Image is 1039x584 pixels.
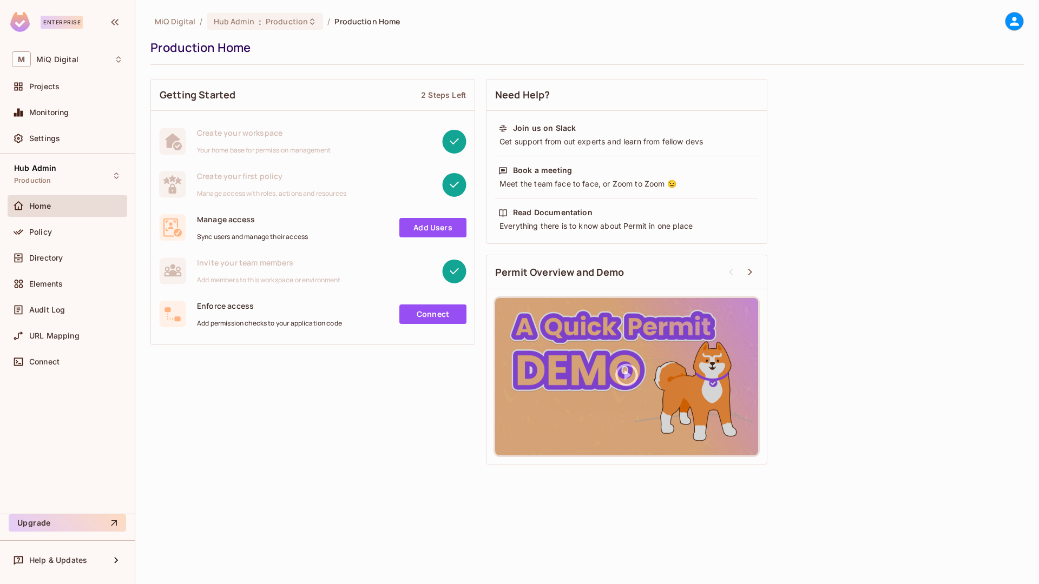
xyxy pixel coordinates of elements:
span: Enforce access [197,301,342,311]
span: Create your workspace [197,128,331,138]
span: Need Help? [495,88,550,102]
div: Production Home [150,39,1018,56]
span: the active workspace [155,16,195,26]
a: Connect [399,304,466,324]
span: Audit Log [29,306,65,314]
div: Join us on Slack [513,123,576,134]
span: Directory [29,254,63,262]
span: Elements [29,280,63,288]
span: Monitoring [29,108,69,117]
div: Everything there is to know about Permit in one place [498,221,755,231]
span: Production [266,16,308,26]
div: Get support from out experts and learn from fellow devs [498,136,755,147]
a: Add Users [399,218,466,237]
span: Settings [29,134,60,143]
span: Invite your team members [197,257,341,268]
span: Home [29,202,51,210]
span: Projects [29,82,60,91]
img: SReyMgAAAABJRU5ErkJggg== [10,12,30,32]
span: Manage access [197,214,308,224]
span: Add permission checks to your application code [197,319,342,328]
li: / [200,16,202,26]
div: Enterprise [41,16,83,29]
div: Meet the team face to face, or Zoom to Zoom 😉 [498,178,755,189]
button: Upgrade [9,514,126,532]
span: Manage access with roles, actions and resources [197,189,346,198]
span: Create your first policy [197,171,346,181]
span: Your home base for permission management [197,146,331,155]
div: 2 Steps Left [421,90,466,100]
div: Book a meeting [513,165,572,176]
span: Workspace: MiQ Digital [36,55,78,64]
span: Connect [29,357,60,366]
li: / [327,16,330,26]
div: Read Documentation [513,207,593,218]
span: M [12,51,31,67]
span: Hub Admin [214,16,254,26]
span: Add members to this workspace or environment [197,276,341,284]
span: Policy [29,228,52,236]
span: Help & Updates [29,556,87,565]
span: Production [14,176,51,185]
span: Permit Overview and Demo [495,266,624,279]
span: Production Home [334,16,400,26]
span: : [258,17,262,26]
span: Hub Admin [14,164,56,172]
span: Getting Started [160,88,235,102]
span: Sync users and manage their access [197,233,308,241]
span: URL Mapping [29,331,80,340]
